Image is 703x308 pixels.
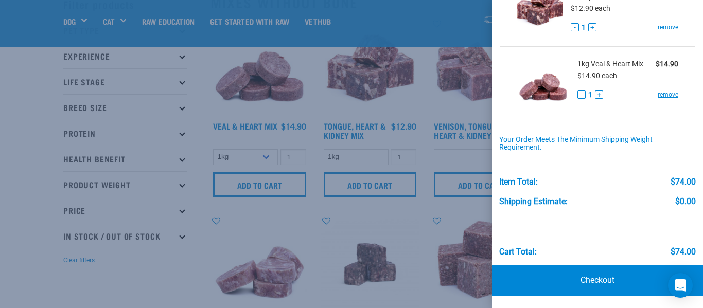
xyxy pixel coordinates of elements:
[588,89,592,100] span: 1
[658,23,678,32] a: remove
[517,56,570,108] img: Veal & Heart Mix
[499,197,568,206] div: Shipping Estimate:
[658,90,678,99] a: remove
[656,60,678,68] strong: $14.90
[582,22,586,33] span: 1
[588,23,596,31] button: +
[595,90,603,99] button: +
[671,247,696,257] div: $74.00
[577,71,617,80] span: $14.90 each
[577,59,643,69] span: 1kg Veal & Heart Mix
[671,177,696,187] div: $74.00
[499,247,537,257] div: Cart total:
[499,136,696,152] div: Your order meets the minimum shipping weight requirement.
[571,23,579,31] button: -
[675,197,696,206] div: $0.00
[499,177,538,187] div: Item Total:
[492,265,703,296] a: Checkout
[571,4,610,12] span: $12.90 each
[577,90,586,99] button: -
[668,273,693,298] div: Open Intercom Messenger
